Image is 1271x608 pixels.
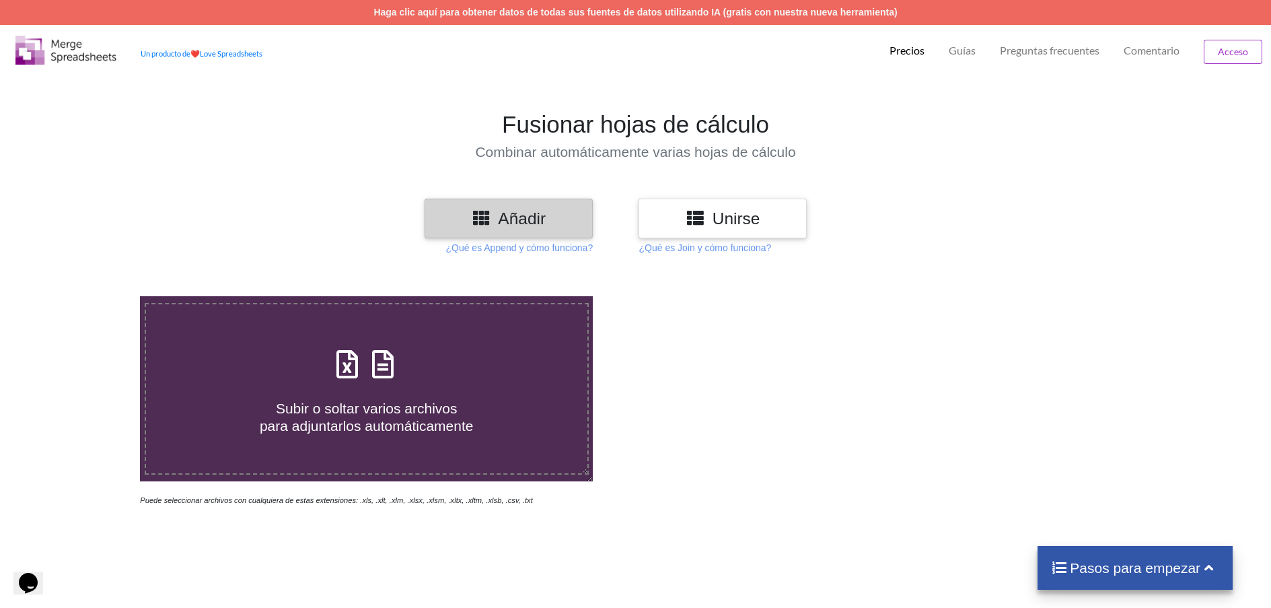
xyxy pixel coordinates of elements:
font: Acceso [1218,46,1248,57]
font: ❤️ [190,49,200,58]
font: Guías [949,44,976,57]
font: Love Spreadsheets [200,49,262,58]
font: Unirse [713,209,760,228]
button: Acceso [1204,40,1262,64]
font: Combinar automáticamente varias hojas de cálculo [475,144,795,160]
a: Haga clic aquí para obtener datos de todas sus fuentes de datos utilizando IA (gratis con nuestra... [373,7,897,18]
a: Un producto decorazónLove Spreadsheets [141,49,262,58]
font: Comentario [1124,44,1179,57]
font: Añadir [498,209,546,228]
font: Preguntas frecuentes [1000,44,1099,57]
font: Puede seleccionar archivos con cualquiera de estas extensiones: .xls, .xlt, .xlm, .xlsx, .xlsm, .... [140,496,533,504]
font: ¿Qué es Append y cómo funciona? [445,242,593,253]
span: corazón [190,49,200,58]
font: Subir o soltar varios archivos [276,401,458,416]
font: Un producto de [141,49,190,58]
font: ¿Qué es Join y cómo funciona? [639,242,771,253]
font: para adjuntarlos automáticamente [260,418,474,434]
iframe: chat widget [13,554,57,595]
font: Pasos para empezar [1070,560,1200,576]
img: Logo.png [15,36,116,65]
font: Precios [889,44,924,57]
font: Fusionar hojas de cálculo [502,111,769,137]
